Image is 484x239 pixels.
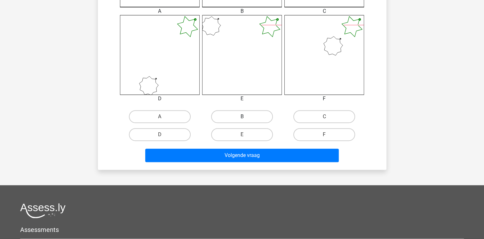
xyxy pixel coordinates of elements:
div: C [280,7,369,15]
label: D [129,128,191,141]
label: B [211,110,273,123]
img: Assessly logo [20,203,66,218]
label: A [129,110,191,123]
button: Volgende vraag [145,149,339,162]
div: E [197,95,287,103]
div: A [115,7,204,15]
div: F [280,95,369,103]
label: F [293,128,355,141]
label: C [293,110,355,123]
h5: Assessments [20,226,464,234]
div: B [197,7,287,15]
label: E [211,128,273,141]
div: D [115,95,204,103]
